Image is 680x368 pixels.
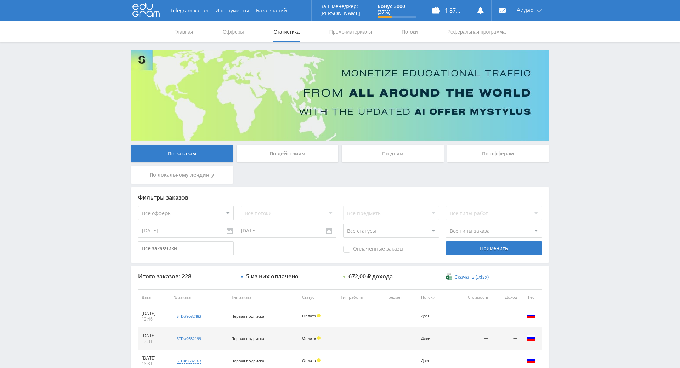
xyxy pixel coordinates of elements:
p: [PERSON_NAME] [320,11,360,16]
th: Предмет [382,289,418,305]
a: Офферы [222,21,245,42]
span: Оплаченные заказы [343,246,403,253]
span: Оплата [302,358,316,363]
div: Итого заказов: 228 [138,273,234,280]
span: Холд [317,336,321,340]
td: — [492,305,521,328]
div: Применить [446,241,542,255]
td: — [450,328,492,350]
th: № заказа [170,289,228,305]
div: std#9682163 [177,358,201,364]
div: Дзен [421,358,446,363]
div: Фильтры заказов [138,194,542,201]
td: — [492,328,521,350]
div: 672,00 ₽ дохода [348,273,393,280]
span: Айдар [517,7,534,13]
a: Статистика [273,21,300,42]
div: Дзен [421,336,446,341]
div: Дзен [421,314,446,318]
div: По дням [342,145,444,162]
a: Промо-материалы [329,21,373,42]
div: std#9682199 [177,336,201,341]
th: Тип работы [337,289,382,305]
span: Холд [317,314,321,317]
div: [DATE] [142,311,166,316]
div: По действиям [237,145,339,162]
span: Первая подписка [231,336,264,341]
div: По заказам [131,145,233,162]
div: [DATE] [142,355,166,361]
img: Banner [131,50,549,141]
span: Оплата [302,313,316,318]
img: rus.png [527,356,535,364]
span: Оплата [302,335,316,341]
p: Ваш менеджер: [320,4,360,9]
span: Холд [317,358,321,362]
th: Дата [138,289,170,305]
img: rus.png [527,311,535,320]
div: По локальному лендингу [131,166,233,184]
div: По офферам [447,145,549,162]
a: Потоки [401,21,419,42]
input: Все заказчики [138,241,234,255]
th: Статус [299,289,338,305]
p: Бонус 3000 (37%) [378,4,416,15]
th: Гео [521,289,542,305]
div: std#9682483 [177,314,201,319]
span: Скачать (.xlsx) [454,274,489,280]
td: — [450,305,492,328]
th: Потоки [418,289,450,305]
div: 5 из них оплачено [246,273,299,280]
th: Стоимость [450,289,492,305]
div: 13:31 [142,361,166,367]
th: Тип заказа [228,289,299,305]
div: 13:31 [142,339,166,344]
div: [DATE] [142,333,166,339]
div: 13:46 [142,316,166,322]
span: Первая подписка [231,314,264,319]
a: Скачать (.xlsx) [446,274,488,281]
a: Реферальная программа [447,21,506,42]
img: rus.png [527,334,535,342]
span: Первая подписка [231,358,264,363]
img: xlsx [446,273,452,280]
a: Главная [174,21,194,42]
th: Доход [492,289,521,305]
